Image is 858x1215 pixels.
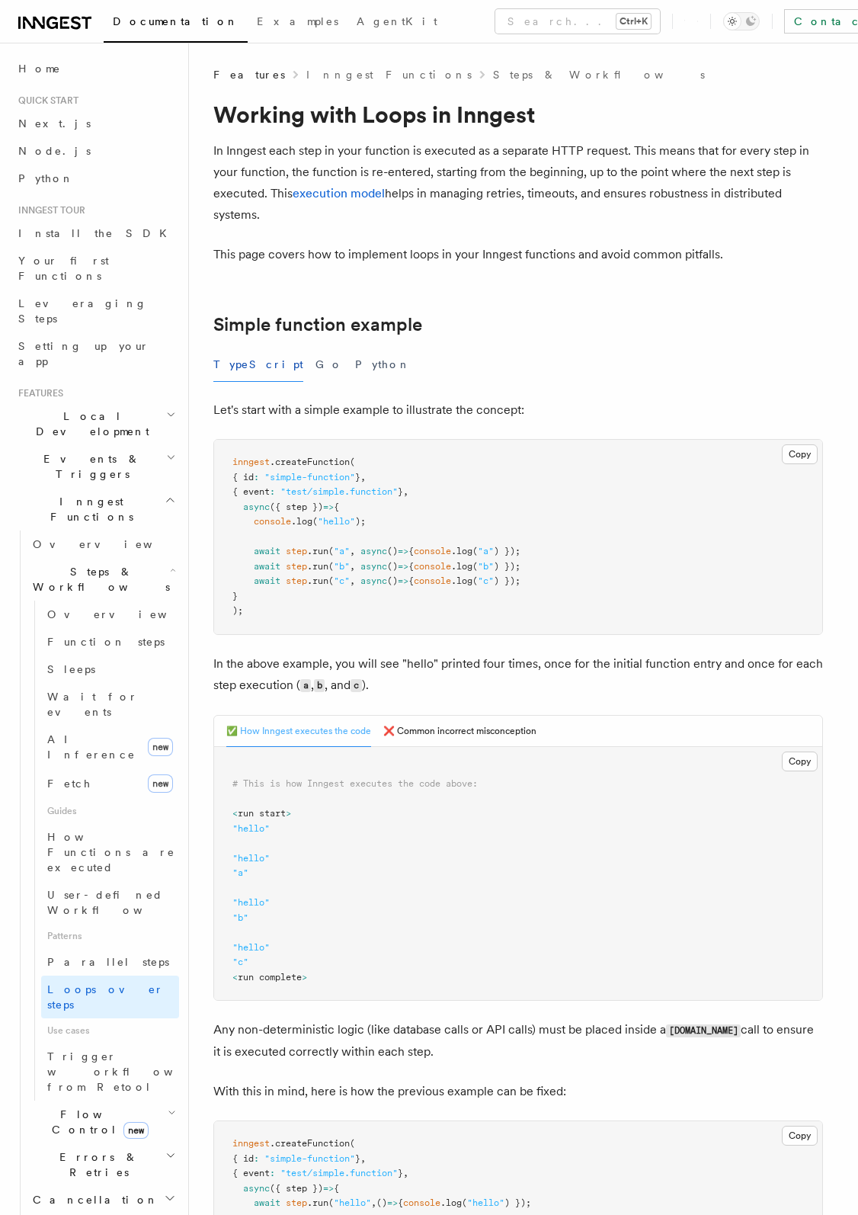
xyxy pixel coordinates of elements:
span: AI Inference [47,733,136,761]
a: Sleeps [41,656,179,683]
span: { [408,575,414,586]
span: { event [232,486,270,497]
span: , [350,561,355,572]
kbd: Ctrl+K [616,14,651,29]
a: Next.js [12,110,179,137]
span: ); [232,605,243,616]
code: b [314,679,325,692]
a: Your first Functions [12,247,179,290]
button: Copy [782,752,818,771]
span: => [398,561,408,572]
span: .createFunction [270,457,350,467]
button: Local Development [12,402,179,445]
a: Home [12,55,179,82]
span: < [232,808,238,819]
span: async [243,502,270,512]
p: Any non-deterministic logic (like database calls or API calls) must be placed inside a call to en... [213,1019,823,1063]
span: Inngest tour [12,204,85,216]
span: ( [472,575,478,586]
span: Quick start [12,95,78,107]
span: Features [213,67,285,82]
code: c [351,679,361,692]
span: => [323,1183,334,1194]
span: ({ step }) [270,1183,323,1194]
a: Wait for events [41,683,179,726]
span: ); [355,516,366,527]
span: , [360,472,366,482]
span: .run [307,575,328,586]
span: Use cases [41,1018,179,1043]
span: "hello" [334,1197,371,1208]
span: Errors & Retries [27,1149,165,1180]
button: TypeScript [213,348,303,382]
span: "simple-function" [264,1153,355,1164]
button: Events & Triggers [12,445,179,488]
span: => [387,1197,398,1208]
span: Patterns [41,924,179,948]
a: User-defined Workflows [41,881,179,924]
span: step [286,561,307,572]
span: Parallel steps [47,956,169,968]
span: .log [291,516,312,527]
span: } [232,591,238,601]
span: , [360,1153,366,1164]
span: "simple-function" [264,472,355,482]
button: Copy [782,1126,818,1146]
a: Loops over steps [41,976,179,1018]
span: .createFunction [270,1138,350,1149]
span: await [254,575,280,586]
a: Steps & Workflows [493,67,705,82]
button: Python [355,348,411,382]
span: } [398,1168,403,1178]
span: { id [232,472,254,482]
span: => [398,575,408,586]
span: Wait for events [47,691,138,718]
span: Python [18,172,74,184]
button: Toggle dark mode [723,12,760,30]
span: , [371,1197,376,1208]
a: Overview [41,601,179,628]
span: "test/simple.function" [280,486,398,497]
button: ❌ Common incorrect misconception [383,716,536,747]
span: run complete [238,972,302,983]
a: Setting up your app [12,332,179,375]
a: Python [12,165,179,192]
span: Inngest Functions [12,494,165,524]
span: console [414,546,451,556]
span: Leveraging Steps [18,297,147,325]
span: Setting up your app [18,340,149,367]
span: User-defined Workflows [47,889,184,916]
span: "hello" [232,823,270,834]
span: => [323,502,334,512]
span: ) }); [494,546,520,556]
span: .run [307,561,328,572]
code: a [300,679,311,692]
span: inngest [232,1138,270,1149]
span: } [355,472,360,482]
span: console [403,1197,440,1208]
span: , [403,486,408,497]
span: ) }); [504,1197,531,1208]
span: async [360,575,387,586]
span: inngest [232,457,270,467]
a: How Functions are executed [41,823,179,881]
span: { [408,561,414,572]
span: ( [328,1197,334,1208]
span: Function steps [47,636,165,648]
span: ) }); [494,575,520,586]
span: : [270,486,275,497]
span: { id [232,1153,254,1164]
span: : [270,1168,275,1178]
span: How Functions are executed [47,831,175,874]
span: Home [18,61,61,76]
span: Loops over steps [47,983,164,1011]
a: execution model [293,186,385,200]
span: ( [328,575,334,586]
span: .log [451,546,472,556]
span: { event [232,1168,270,1178]
span: { [334,502,339,512]
button: ✅ How Inngest executes the code [226,716,371,747]
span: "c" [334,575,350,586]
button: Cancellation [27,1186,179,1213]
span: < [232,972,238,983]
